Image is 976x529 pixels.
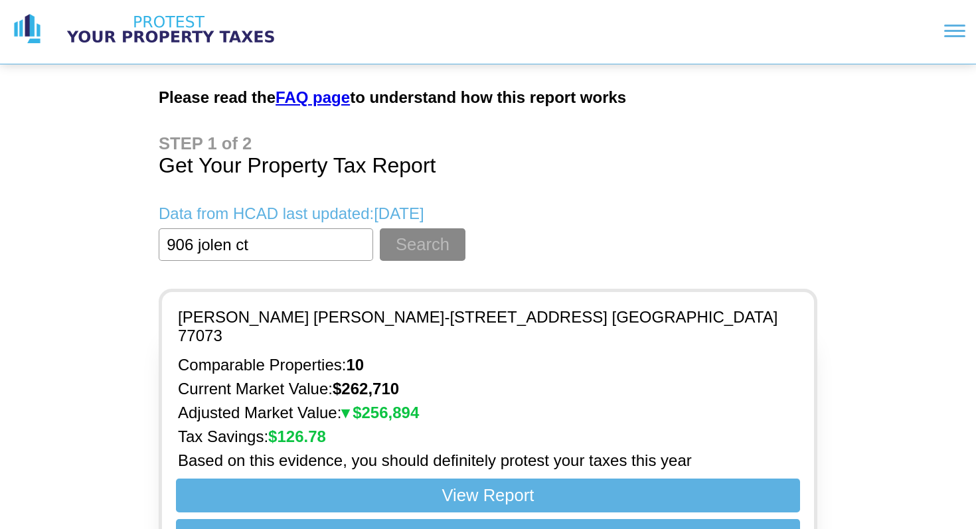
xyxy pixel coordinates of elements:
[341,404,419,421] strong: $ 256,894
[11,13,287,46] a: logo logo text
[268,427,326,445] strong: $ 126.78
[178,427,798,446] p: Tax Savings:
[178,404,798,422] p: Adjusted Market Value:
[333,380,399,398] strong: $ 262,710
[178,356,798,374] p: Comparable Properties:
[159,134,817,178] h1: Get Your Property Tax Report
[11,13,44,46] img: logo
[380,228,465,261] button: Search
[159,204,817,223] p: Data from HCAD last updated: [DATE]
[176,479,800,512] button: View Report
[276,88,350,106] a: FAQ page
[178,308,798,345] p: [PERSON_NAME] [PERSON_NAME] - [STREET_ADDRESS] [GEOGRAPHIC_DATA] 77073
[159,228,373,261] input: Enter Property Address
[54,13,287,46] img: logo text
[178,451,798,470] p: Based on this evidence, you should definitely protest your taxes this year
[159,88,817,107] h2: Please read the to understand how this report works
[178,380,798,398] p: Current Market Value:
[346,356,364,374] strong: 10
